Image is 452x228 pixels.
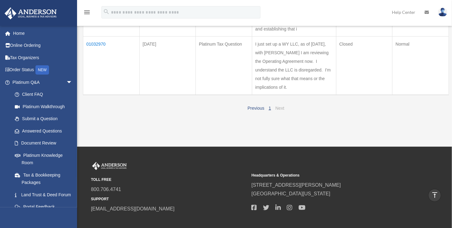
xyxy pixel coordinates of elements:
a: [STREET_ADDRESS][PERSON_NAME] [252,182,341,188]
a: Platinum Q&Aarrow_drop_down [4,76,79,88]
a: Home [4,27,82,39]
a: Land Trust & Deed Forum [9,189,79,201]
a: Next [275,106,284,111]
a: menu [83,11,91,16]
a: Online Ordering [4,39,82,52]
td: Closed [336,37,392,95]
a: Portal Feedback [9,201,79,213]
a: Submit a Question [9,113,79,125]
a: Platinum Walkthrough [9,100,79,113]
a: 800.706.4741 [91,187,121,192]
a: Client FAQ [9,88,79,101]
img: Anderson Advisors Platinum Portal [91,162,128,170]
td: 01032970 [83,37,140,95]
a: Tax & Bookkeeping Packages [9,169,79,189]
i: vertical_align_top [431,191,438,199]
i: search [103,8,110,15]
td: Platinum Tax Question [196,37,252,95]
img: Anderson Advisors Platinum Portal [3,7,59,19]
a: Document Review [9,137,79,149]
div: NEW [35,65,49,75]
i: menu [83,9,91,16]
a: vertical_align_top [428,189,441,202]
a: Previous [248,106,264,111]
a: [GEOGRAPHIC_DATA][US_STATE] [252,191,331,196]
a: [EMAIL_ADDRESS][DOMAIN_NAME] [91,206,175,211]
img: User Pic [438,8,447,17]
td: [DATE] [139,37,196,95]
a: 1 [269,106,271,111]
td: Normal [392,37,449,95]
td: I just set up a WY LLC, as of [DATE], with [PERSON_NAME] I am reviewing the Operating Agreement n... [252,37,336,95]
a: Tax Organizers [4,51,82,64]
a: Platinum Knowledge Room [9,149,79,169]
a: Answered Questions [9,125,76,137]
span: arrow_drop_down [66,76,79,89]
small: Headquarters & Operations [252,172,408,179]
a: Order StatusNEW [4,64,82,76]
small: SUPPORT [91,196,247,202]
small: TOLL FREE [91,177,247,183]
